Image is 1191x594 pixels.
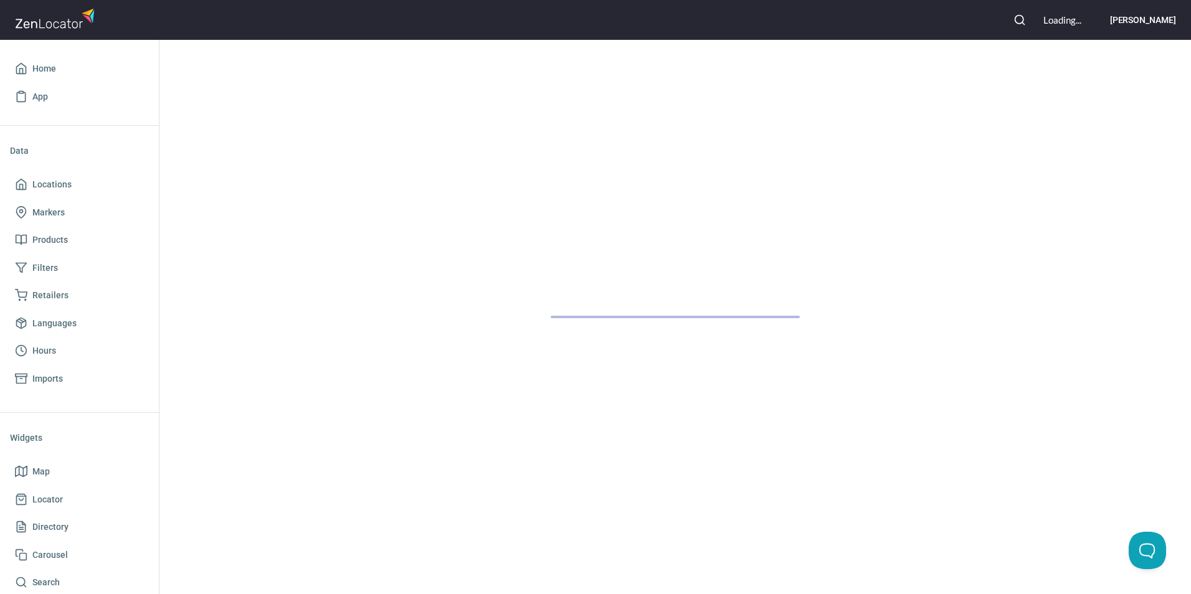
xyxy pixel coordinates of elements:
[32,343,56,359] span: Hours
[10,309,149,337] a: Languages
[10,337,149,365] a: Hours
[15,5,98,32] img: zenlocator
[32,61,56,77] span: Home
[10,199,149,227] a: Markers
[1110,13,1176,27] h6: [PERSON_NAME]
[10,281,149,309] a: Retailers
[10,83,149,111] a: App
[32,260,58,276] span: Filters
[10,226,149,254] a: Products
[32,519,69,535] span: Directory
[10,365,149,393] a: Imports
[32,177,72,192] span: Locations
[32,89,48,105] span: App
[32,371,63,387] span: Imports
[32,464,50,479] span: Map
[10,254,149,282] a: Filters
[32,547,68,563] span: Carousel
[32,316,77,331] span: Languages
[1006,6,1033,34] button: Search
[10,171,149,199] a: Locations
[10,423,149,453] li: Widgets
[10,55,149,83] a: Home
[10,486,149,514] a: Locator
[32,492,63,507] span: Locator
[10,458,149,486] a: Map
[1129,532,1166,569] iframe: Toggle Customer Support
[1043,14,1081,27] div: Loading...
[32,205,65,220] span: Markers
[32,575,60,590] span: Search
[1091,6,1176,34] button: [PERSON_NAME]
[10,513,149,541] a: Directory
[32,288,69,303] span: Retailers
[32,232,68,248] span: Products
[10,136,149,166] li: Data
[10,541,149,569] a: Carousel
